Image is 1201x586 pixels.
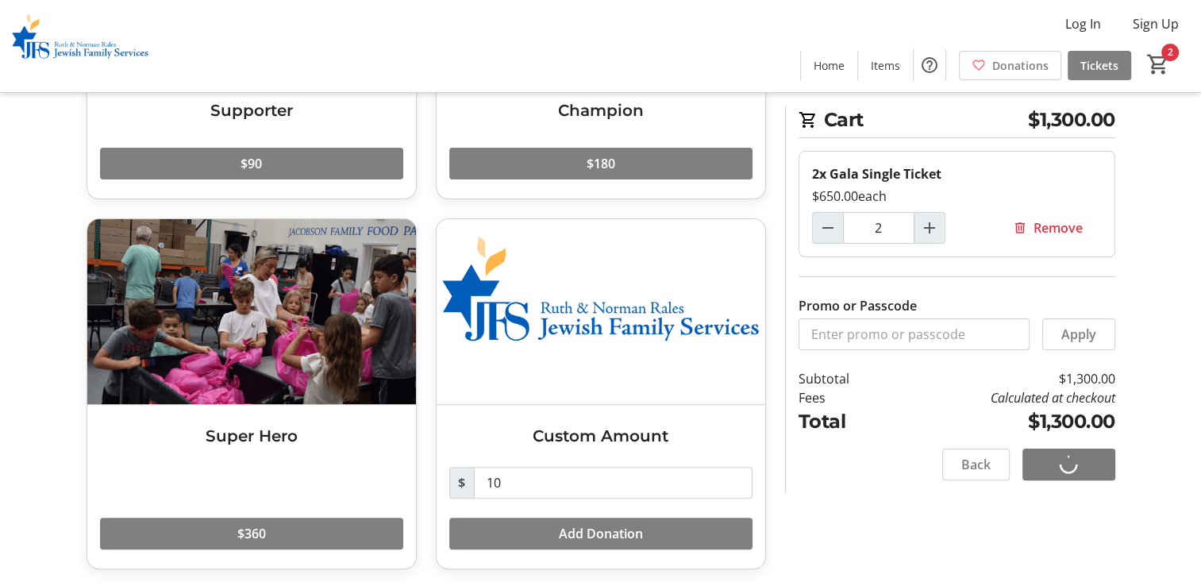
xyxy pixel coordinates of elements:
[1042,318,1115,350] button: Apply
[914,213,945,243] button: Increment by one
[449,467,475,499] span: $
[100,518,403,549] button: $360
[449,148,753,179] button: $180
[799,407,891,436] td: Total
[87,219,416,404] img: Super Hero
[1061,325,1096,344] span: Apply
[814,57,845,74] span: Home
[237,524,266,543] span: $360
[1028,106,1115,134] span: $1,300.00
[858,51,913,80] a: Items
[799,388,891,407] td: Fees
[241,154,262,173] span: $90
[1133,14,1179,33] span: Sign Up
[474,467,753,499] input: Donation Amount
[1120,11,1191,37] button: Sign Up
[799,106,1115,138] h2: Cart
[1144,50,1172,79] button: Cart
[449,518,753,549] button: Add Donation
[890,407,1114,436] td: $1,300.00
[812,164,1102,183] div: 2x Gala Single Ticket
[942,449,1010,480] button: Back
[812,187,1102,206] div: $650.00 each
[890,388,1114,407] td: Calculated at checkout
[1034,218,1083,237] span: Remove
[437,219,765,404] img: Custom Amount
[914,49,945,81] button: Help
[799,369,891,388] td: Subtotal
[801,51,857,80] a: Home
[1068,51,1131,80] a: Tickets
[890,369,1114,388] td: $1,300.00
[1065,14,1101,33] span: Log In
[799,318,1030,350] input: Enter promo or passcode
[10,6,151,86] img: Ruth & Norman Rales Jewish Family Services's Logo
[1053,11,1114,37] button: Log In
[449,424,753,448] h3: Custom Amount
[959,51,1061,80] a: Donations
[100,148,403,179] button: $90
[871,57,900,74] span: Items
[843,212,914,244] input: Gala Single Ticket Quantity
[813,213,843,243] button: Decrement by one
[799,296,917,315] label: Promo or Passcode
[559,524,643,543] span: Add Donation
[992,57,1049,74] span: Donations
[587,154,615,173] span: $180
[961,455,991,474] span: Back
[100,424,403,448] h3: Super Hero
[994,212,1102,244] button: Remove
[449,98,753,122] h3: Champion
[100,98,403,122] h3: Supporter
[1080,57,1118,74] span: Tickets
